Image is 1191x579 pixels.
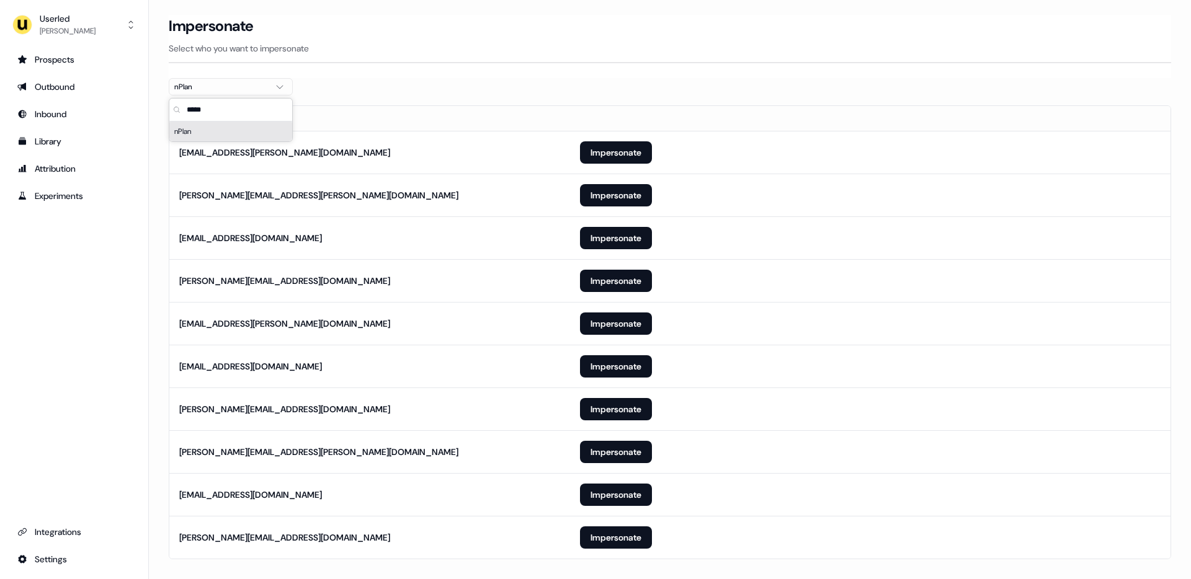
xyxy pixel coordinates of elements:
h3: Impersonate [169,17,254,35]
a: Go to integrations [10,549,138,569]
button: Impersonate [580,355,652,378]
a: Go to attribution [10,159,138,179]
a: Go to prospects [10,50,138,69]
button: Impersonate [580,312,652,335]
a: Go to templates [10,131,138,151]
button: nPlan [169,78,293,95]
div: Attribution [17,162,131,175]
div: Prospects [17,53,131,66]
div: Userled [40,12,96,25]
th: Email [169,106,570,131]
div: [EMAIL_ADDRESS][DOMAIN_NAME] [179,232,322,244]
div: [EMAIL_ADDRESS][DOMAIN_NAME] [179,360,322,373]
button: Impersonate [580,398,652,420]
div: [PERSON_NAME][EMAIL_ADDRESS][PERSON_NAME][DOMAIN_NAME] [179,189,458,201]
button: Impersonate [580,270,652,292]
div: [PERSON_NAME][EMAIL_ADDRESS][PERSON_NAME][DOMAIN_NAME] [179,446,458,458]
a: Go to outbound experience [10,77,138,97]
div: nPlan [169,122,292,141]
button: Impersonate [580,141,652,164]
div: nPlan [174,81,267,93]
a: Go to integrations [10,522,138,542]
div: Outbound [17,81,131,93]
button: Impersonate [580,184,652,206]
div: [EMAIL_ADDRESS][PERSON_NAME][DOMAIN_NAME] [179,317,390,330]
div: Experiments [17,190,131,202]
button: Impersonate [580,441,652,463]
button: Impersonate [580,484,652,506]
button: Userled[PERSON_NAME] [10,10,138,40]
p: Select who you want to impersonate [169,42,1171,55]
div: [PERSON_NAME][EMAIL_ADDRESS][DOMAIN_NAME] [179,403,390,415]
a: Go to experiments [10,186,138,206]
div: [PERSON_NAME][EMAIL_ADDRESS][DOMAIN_NAME] [179,275,390,287]
div: [PERSON_NAME] [40,25,96,37]
div: Integrations [17,526,131,538]
button: Impersonate [580,227,652,249]
div: [EMAIL_ADDRESS][PERSON_NAME][DOMAIN_NAME] [179,146,390,159]
div: Settings [17,553,131,565]
button: Impersonate [580,526,652,549]
div: [PERSON_NAME][EMAIL_ADDRESS][DOMAIN_NAME] [179,531,390,544]
div: [EMAIL_ADDRESS][DOMAIN_NAME] [179,488,322,501]
div: Inbound [17,108,131,120]
div: Suggestions [169,122,292,141]
div: Library [17,135,131,148]
a: Go to Inbound [10,104,138,124]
